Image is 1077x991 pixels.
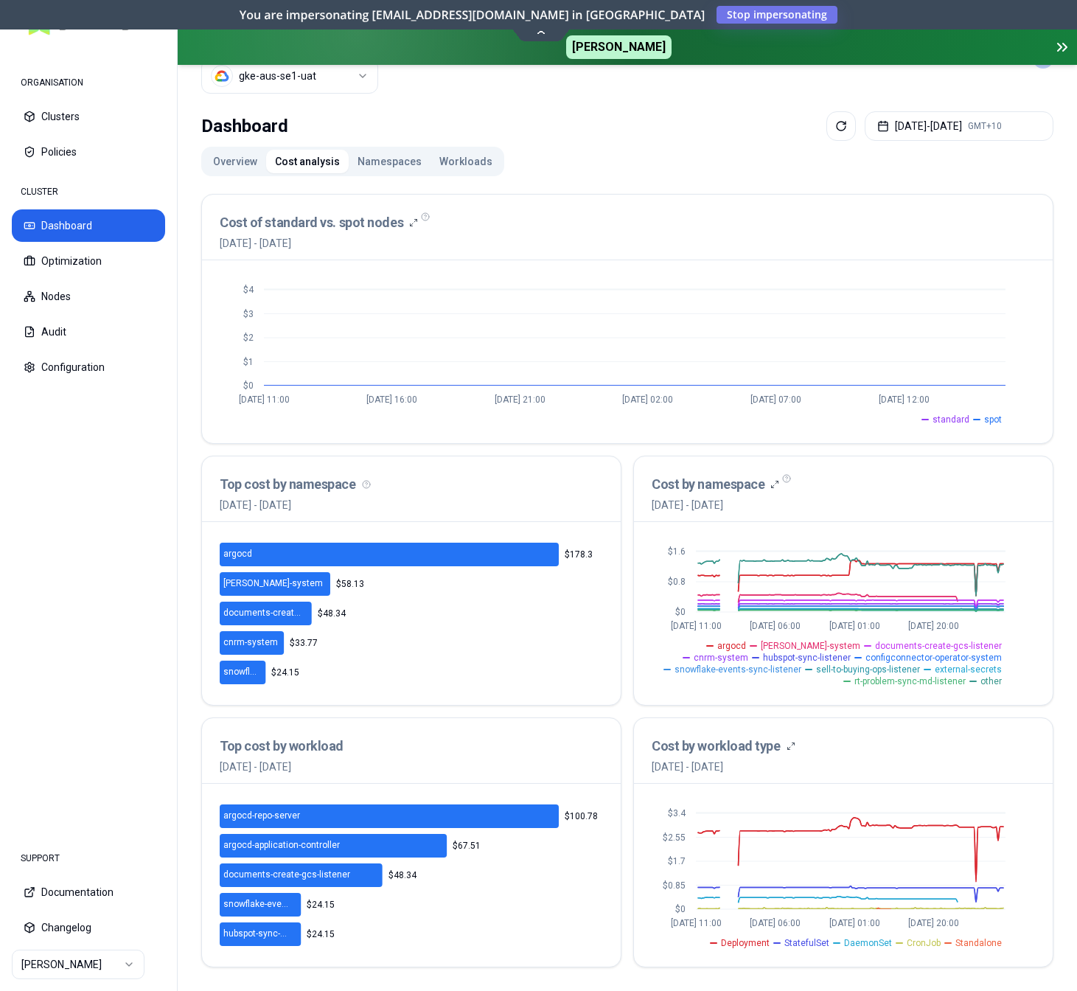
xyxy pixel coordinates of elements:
span: [DATE] - [DATE] [220,236,418,251]
span: snowflake-events-sync-listener [675,664,801,675]
span: sell-to-buying-ops-listener [816,664,920,675]
button: Changelog [12,911,165,944]
span: CronJob [907,937,941,949]
tspan: [DATE] 16:00 [366,394,417,405]
tspan: $4 [243,285,254,295]
tspan: [DATE] 02:00 [622,394,673,405]
span: [PERSON_NAME] [566,35,672,59]
tspan: [DATE] 20:00 [908,621,959,631]
tspan: [DATE] 01:00 [829,621,880,631]
tspan: [DATE] 21:00 [495,394,546,405]
button: Clusters [12,100,165,133]
tspan: $0.8 [668,577,686,587]
button: Audit [12,316,165,348]
button: Overview [204,150,266,173]
tspan: $0.85 [663,880,686,891]
span: DaemonSet [844,937,892,949]
tspan: [DATE] 07:00 [750,394,801,405]
tspan: [DATE] 11:00 [671,918,722,928]
h3: Cost by namespace [652,474,764,495]
div: CLUSTER [12,177,165,206]
tspan: [DATE] 01:00 [829,918,880,928]
div: SUPPORT [12,844,165,873]
tspan: $1.6 [668,546,686,557]
p: [DATE] - [DATE] [220,759,603,774]
span: spot [984,414,1002,425]
span: Deployment [721,937,770,949]
button: Cost analysis [266,150,349,173]
div: ORGANISATION [12,68,165,97]
h3: Cost of standard vs. spot nodes [220,212,403,233]
span: [PERSON_NAME]-system [761,640,860,652]
span: Standalone [955,937,1002,949]
tspan: $0 [675,904,686,914]
h3: Cost by workload type [652,736,781,757]
button: Dashboard [12,209,165,242]
span: hubspot-sync-listener [763,652,851,664]
span: cnrm-system [694,652,748,664]
tspan: $1.7 [668,856,686,866]
tspan: $0 [243,380,254,391]
span: standard [933,414,969,425]
tspan: [DATE] 12:00 [879,394,930,405]
tspan: [DATE] 11:00 [671,621,722,631]
button: Policies [12,136,165,168]
span: other [980,675,1002,687]
tspan: $2.55 [663,832,686,843]
button: Select a value [201,58,378,94]
tspan: $1 [243,357,254,367]
button: Optimization [12,245,165,277]
span: StatefulSet [784,937,829,949]
span: [DATE] - [DATE] [652,498,779,512]
button: Namespaces [349,150,431,173]
span: argocd [717,640,746,652]
div: Dashboard [201,111,288,141]
tspan: [DATE] 06:00 [750,918,801,928]
button: Nodes [12,280,165,313]
span: GMT+10 [968,120,1002,132]
p: [DATE] - [DATE] [220,498,603,512]
button: Configuration [12,351,165,383]
span: rt-problem-sync-md-listener [854,675,966,687]
tspan: $2 [243,333,254,343]
tspan: [DATE] 11:00 [239,394,290,405]
h3: Top cost by namespace [220,474,603,495]
img: gcp [215,69,229,83]
span: documents-create-gcs-listener [875,640,1002,652]
tspan: [DATE] 20:00 [908,918,959,928]
h3: Top cost by workload [220,736,603,757]
tspan: $3 [243,309,254,319]
div: gke-aus-se1-uat [239,69,316,83]
span: configconnector-operator-system [865,652,1002,664]
tspan: $3.4 [668,808,686,818]
tspan: [DATE] 06:00 [750,621,801,631]
tspan: $0 [675,607,686,617]
button: Documentation [12,876,165,908]
button: Workloads [431,150,501,173]
span: external-secrets [935,664,1002,675]
button: [DATE]-[DATE]GMT+10 [865,111,1053,141]
span: [DATE] - [DATE] [652,759,795,774]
